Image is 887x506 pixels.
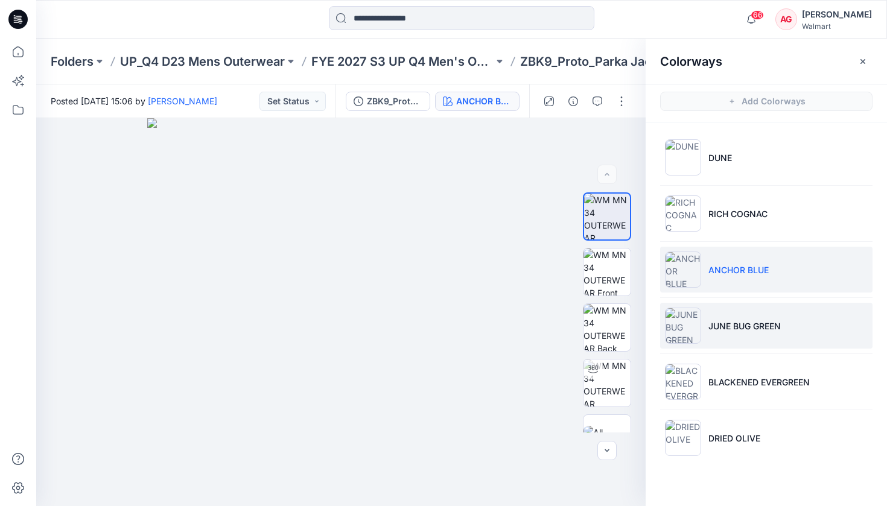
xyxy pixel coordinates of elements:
a: [PERSON_NAME] [148,96,217,106]
img: JUNE BUG GREEN [665,308,701,344]
div: ANCHOR BLUE [456,95,512,108]
button: ZBK9_Proto_Parka Jacket [346,92,430,111]
img: WM MN 34 OUTERWEAR Front wo Avatar [583,248,631,296]
p: ANCHOR BLUE [708,264,769,276]
img: All colorways [583,426,631,451]
img: DRIED OLIVE [665,420,701,456]
a: Folders [51,53,94,70]
p: RICH COGNAC [708,207,768,220]
img: BLACKENED EVERGREEN [665,364,701,400]
div: [PERSON_NAME] [802,7,872,22]
a: FYE 2027 S3 UP Q4 Men's Outerwear [311,53,494,70]
img: WM MN 34 OUTERWEAR Turntable with Avatar [583,359,631,406]
img: WM MN 34 OUTERWEAR Colorway wo Avatar [584,194,630,239]
p: DRIED OLIVE [708,432,760,444]
div: ZBK9_Proto_Parka Jacket [367,95,422,108]
span: 66 [751,10,764,20]
p: ZBK9_Proto_Parka Jacket [520,53,670,70]
img: RICH COGNAC [665,195,701,232]
p: JUNE BUG GREEN [708,320,781,332]
h2: Colorways [660,54,722,69]
div: Walmart [802,22,872,31]
button: Details [564,92,583,111]
div: AG [775,8,797,30]
img: DUNE [665,139,701,176]
img: eyJhbGciOiJIUzI1NiIsImtpZCI6IjAiLCJzbHQiOiJzZXMiLCJ0eXAiOiJKV1QifQ.eyJkYXRhIjp7InR5cGUiOiJzdG9yYW... [147,118,535,506]
img: ANCHOR BLUE [665,251,701,288]
p: BLACKENED EVERGREEN [708,376,810,388]
span: Posted [DATE] 15:06 by [51,95,217,107]
button: ANCHOR BLUE [435,92,520,111]
a: UP_Q4 D23 Mens Outerwear [120,53,285,70]
img: WM MN 34 OUTERWEAR Back wo Avatar [583,304,631,351]
p: DUNE [708,151,732,164]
